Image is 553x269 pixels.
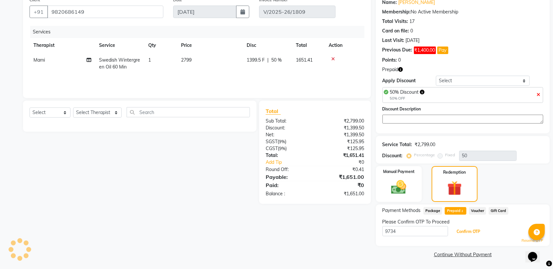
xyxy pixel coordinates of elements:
[279,146,285,151] span: 9%
[382,219,543,225] div: Please Confirm OTP To Proceed
[410,18,415,25] div: 17
[382,9,543,15] div: No Active Membership
[315,173,369,181] div: ₹1,651.00
[382,57,397,64] div: Points:
[144,38,177,53] th: Qty
[382,226,448,236] input: Enter OTP
[279,139,285,144] span: 9%
[266,145,278,151] span: CGST
[292,38,325,53] th: Total
[261,166,315,173] div: Round Off:
[324,159,369,166] div: ₹0
[411,28,413,34] div: 0
[382,207,421,214] span: Payment Methods
[382,77,436,84] div: Apply Discount
[414,152,435,158] label: Percentage
[33,57,45,63] span: Mami
[247,57,265,64] span: 1399.5 F
[382,37,404,44] div: Last Visit:
[390,96,425,101] div: 50% OFF
[315,125,369,131] div: ₹1,399.50
[261,125,315,131] div: Discount:
[261,138,315,145] div: ( )
[315,118,369,125] div: ₹2,799.00
[95,38,144,53] th: Service
[489,207,508,215] span: Gift Card
[461,209,464,213] span: 2
[443,169,466,175] label: Redemption
[261,152,315,159] div: Total:
[30,26,369,38] div: Services
[267,57,269,64] span: |
[382,47,413,54] div: Previous Due:
[377,251,548,258] a: Continue Without Payment
[382,106,421,112] label: Discount Description
[437,47,448,54] button: Pay
[315,152,369,159] div: ₹1,651.41
[315,131,369,138] div: ₹1,399.50
[415,141,436,148] div: ₹2,799.00
[522,238,543,243] a: Resend OTP
[525,243,546,262] iframe: chat widget
[315,181,369,189] div: ₹0
[127,107,250,117] input: Search
[261,118,315,125] div: Sub Total:
[445,207,466,215] span: Prepaid
[423,207,442,215] span: Package
[266,139,277,144] span: SGST
[449,226,489,237] button: Confirm OTP
[30,6,48,18] button: +91
[406,37,420,44] div: [DATE]
[469,207,486,215] span: Voucher
[30,38,95,53] th: Therapist
[177,38,243,53] th: Price
[382,28,409,34] div: Card on file:
[261,190,315,197] div: Balance :
[296,57,313,63] span: 1651.41
[266,108,281,115] span: Total
[399,57,401,64] div: 0
[315,166,369,173] div: ₹0.41
[261,173,315,181] div: Payable:
[390,89,419,95] span: 50% Discount
[315,145,369,152] div: ₹125.95
[386,179,411,196] img: _cash.svg
[99,57,140,70] span: Swedish Wintergreen Oil 60 Min
[261,145,315,152] div: ( )
[261,181,315,189] div: Paid:
[443,179,466,197] img: _gift.svg
[445,152,455,158] label: Fixed
[148,57,151,63] span: 1
[382,9,411,15] div: Membership:
[261,131,315,138] div: Net:
[181,57,192,63] span: 2799
[382,66,399,73] span: Prepaid
[261,159,324,166] a: Add Tip
[382,141,412,148] div: Service Total:
[382,18,408,25] div: Total Visits:
[383,169,415,175] label: Manual Payment
[382,152,403,159] div: Discount:
[243,38,292,53] th: Disc
[414,47,436,54] span: ₹1,400.00
[315,138,369,145] div: ₹125.95
[315,190,369,197] div: ₹1,651.00
[47,6,163,18] input: Search by Name/Mobile/Email/Code
[325,38,364,53] th: Action
[271,57,282,64] span: 50 %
